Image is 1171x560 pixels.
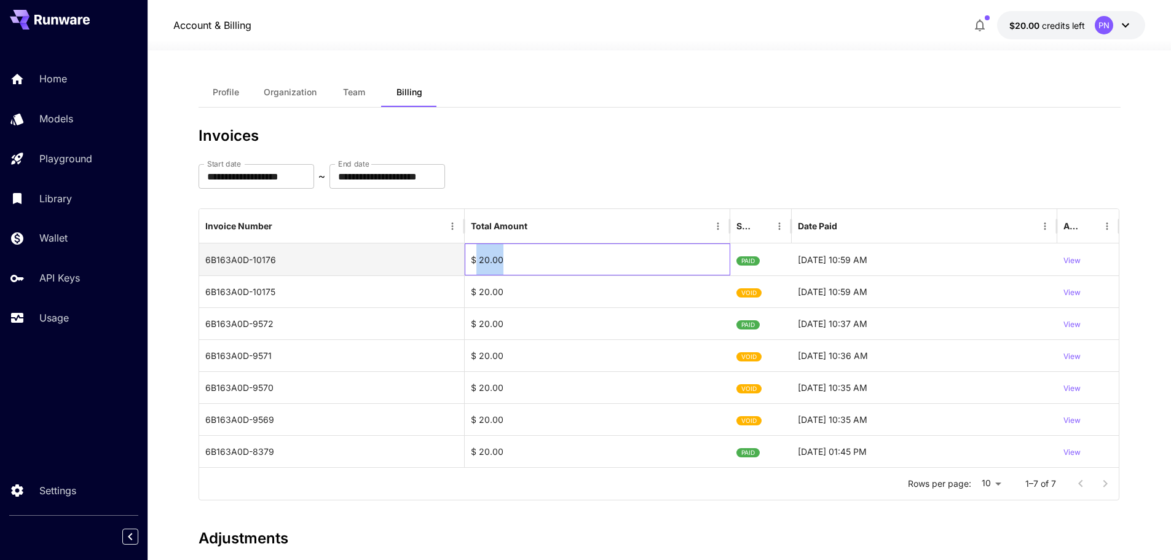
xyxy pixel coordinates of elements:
button: Sort [838,218,856,235]
button: Collapse sidebar [122,529,138,545]
div: 6B163A0D-9572 [199,307,465,339]
span: Organization [264,87,317,98]
div: 18-08-2025 10:35 AM [792,403,1057,435]
p: Models [39,111,73,126]
p: Library [39,191,72,206]
div: $19.99799 [1009,19,1085,32]
span: PAID [736,245,760,277]
div: $ 20.00 [465,243,730,275]
button: Menu [444,218,461,235]
div: 18-08-2025 10:35 AM [792,371,1057,403]
p: Playground [39,151,92,166]
div: 18-08-2025 10:36 AM [792,339,1057,371]
p: View [1063,319,1081,331]
div: Status [736,221,752,231]
label: End date [338,159,369,169]
button: $19.99799PN [997,11,1145,39]
button: View [1063,340,1081,371]
span: Profile [213,87,239,98]
div: $ 20.00 [465,435,730,467]
p: Rows per page: [908,478,971,490]
span: credits left [1042,20,1085,31]
span: PAID [736,309,760,341]
p: Settings [39,483,76,498]
p: Usage [39,310,69,325]
button: Sort [1081,218,1098,235]
span: PAID [736,437,760,468]
button: View [1063,276,1081,307]
p: View [1063,415,1081,427]
button: View [1063,372,1081,403]
button: Sort [754,218,771,235]
div: Collapse sidebar [132,526,148,548]
div: 6B163A0D-9570 [199,371,465,403]
button: View [1063,244,1081,275]
div: 6B163A0D-9571 [199,339,465,371]
nav: breadcrumb [173,18,251,33]
div: 27-08-2025 10:59 AM [792,275,1057,307]
div: 27-08-2025 10:59 AM [792,243,1057,275]
a: Account & Billing [173,18,251,33]
div: 6B163A0D-10176 [199,243,465,275]
div: 10 [976,475,1006,492]
button: Sort [274,218,291,235]
span: Billing [396,87,422,98]
div: $ 20.00 [465,275,730,307]
p: View [1063,447,1081,459]
div: $ 20.00 [465,371,730,403]
span: VOID [736,277,762,309]
p: Wallet [39,231,68,245]
div: 18-08-2025 10:37 AM [792,307,1057,339]
span: VOID [736,341,762,373]
span: VOID [736,405,762,436]
h3: Adjustments [199,530,1121,547]
button: Sort [529,218,546,235]
button: Menu [1036,218,1054,235]
h3: Invoices [199,127,1121,144]
p: API Keys [39,270,80,285]
div: $ 20.00 [465,307,730,339]
p: View [1063,351,1081,363]
p: 1–7 of 7 [1025,478,1056,490]
div: $ 20.00 [465,403,730,435]
p: View [1063,383,1081,395]
div: Action [1063,221,1080,231]
label: Start date [207,159,241,169]
button: Menu [771,218,788,235]
button: View [1063,436,1081,467]
p: View [1063,255,1081,267]
div: 6B163A0D-8379 [199,435,465,467]
span: Team [343,87,365,98]
button: View [1063,308,1081,339]
div: 6B163A0D-9569 [199,403,465,435]
p: ~ [318,169,325,184]
span: VOID [736,373,762,404]
span: $20.00 [1009,20,1042,31]
div: 6B163A0D-10175 [199,275,465,307]
div: Total Amount [471,221,527,231]
div: PN [1095,16,1113,34]
div: Date Paid [798,221,837,231]
button: Menu [709,218,727,235]
div: Invoice Number [205,221,272,231]
div: 01-08-2025 01:45 PM [792,435,1057,467]
p: Home [39,71,67,86]
div: $ 20.00 [465,339,730,371]
button: View [1063,404,1081,435]
button: Menu [1098,218,1116,235]
p: View [1063,287,1081,299]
